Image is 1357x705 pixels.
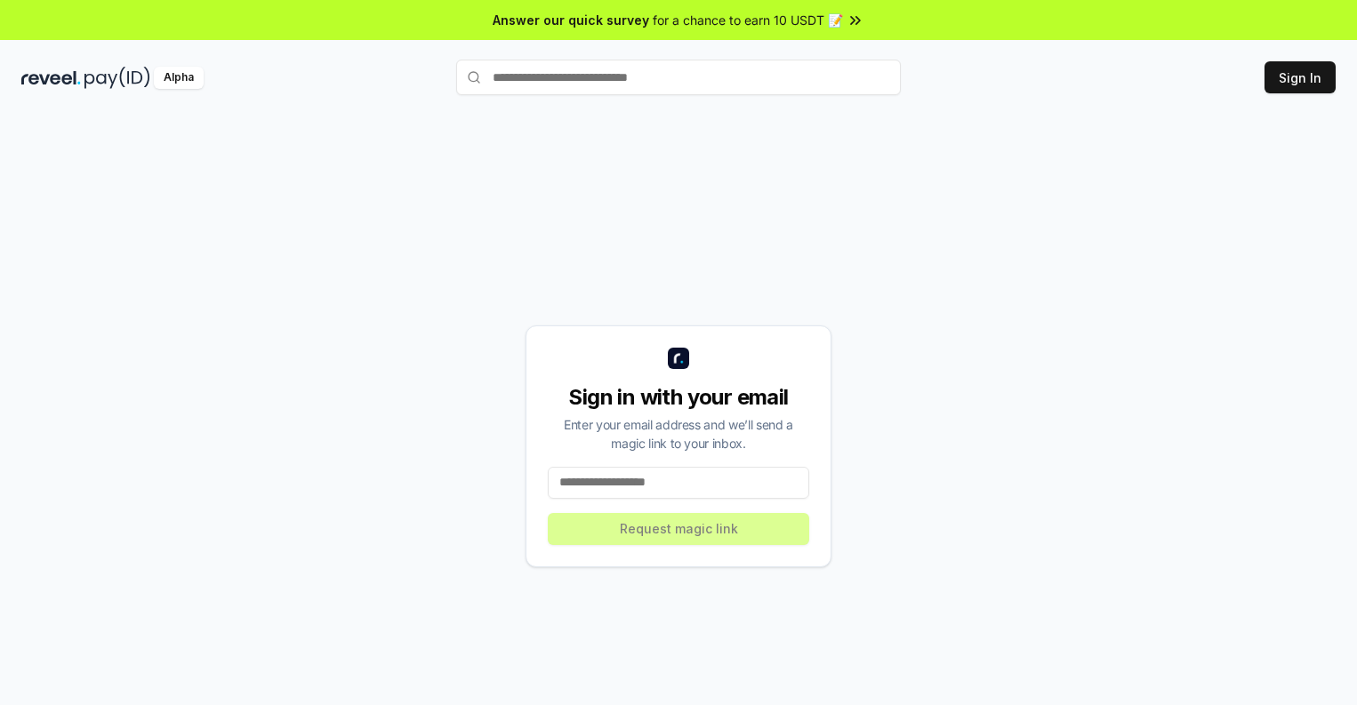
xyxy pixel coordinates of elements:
[548,383,809,412] div: Sign in with your email
[653,11,843,29] span: for a chance to earn 10 USDT 📝
[548,415,809,453] div: Enter your email address and we’ll send a magic link to your inbox.
[154,67,204,89] div: Alpha
[1265,61,1336,93] button: Sign In
[668,348,689,369] img: logo_small
[21,67,81,89] img: reveel_dark
[84,67,150,89] img: pay_id
[493,11,649,29] span: Answer our quick survey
